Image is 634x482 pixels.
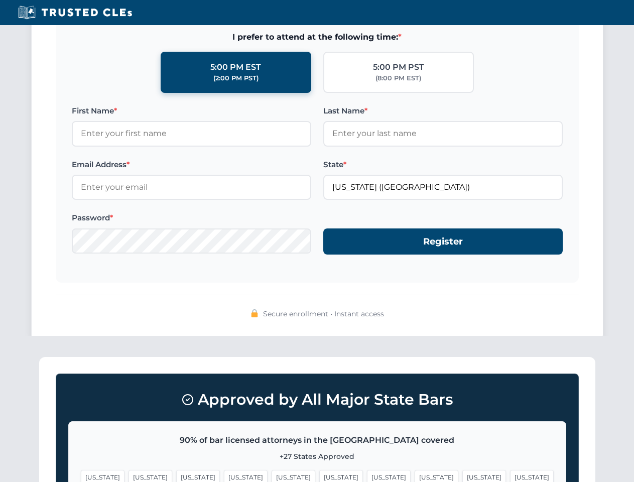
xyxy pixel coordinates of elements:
[323,175,563,200] input: Arizona (AZ)
[81,434,554,447] p: 90% of bar licensed attorneys in the [GEOGRAPHIC_DATA] covered
[72,31,563,44] span: I prefer to attend at the following time:
[72,105,311,117] label: First Name
[210,61,261,74] div: 5:00 PM EST
[323,159,563,171] label: State
[250,309,259,317] img: 🔒
[72,212,311,224] label: Password
[72,121,311,146] input: Enter your first name
[81,451,554,462] p: +27 States Approved
[263,308,384,319] span: Secure enrollment • Instant access
[72,175,311,200] input: Enter your email
[373,61,424,74] div: 5:00 PM PST
[323,105,563,117] label: Last Name
[213,73,259,83] div: (2:00 PM PST)
[323,228,563,255] button: Register
[323,121,563,146] input: Enter your last name
[375,73,421,83] div: (8:00 PM EST)
[68,386,566,413] h3: Approved by All Major State Bars
[15,5,135,20] img: Trusted CLEs
[72,159,311,171] label: Email Address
